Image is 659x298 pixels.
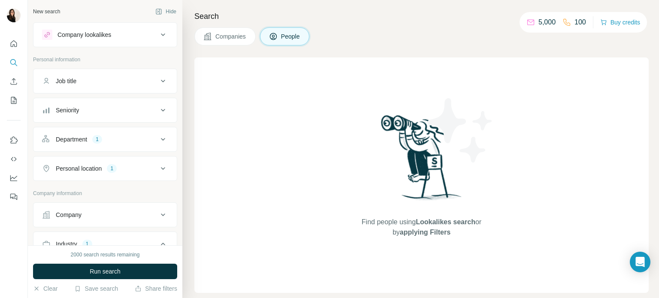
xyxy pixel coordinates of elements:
div: Industry [56,240,77,248]
p: Personal information [33,56,177,63]
button: Company [33,205,177,225]
div: Department [56,135,87,144]
div: 2000 search results remaining [71,251,140,259]
button: Clear [33,284,57,293]
div: Personal location [56,164,102,173]
div: 1 [82,240,92,248]
button: Hide [149,5,182,18]
button: Department1 [33,129,177,150]
span: Companies [215,32,247,41]
button: Quick start [7,36,21,51]
button: Enrich CSV [7,74,21,89]
span: Lookalikes search [416,218,475,226]
img: Surfe Illustration - Stars [422,92,499,169]
div: Job title [56,77,76,85]
span: People [281,32,301,41]
div: 1 [92,135,102,143]
img: Avatar [7,9,21,22]
span: applying Filters [400,229,450,236]
button: Use Surfe API [7,151,21,167]
button: Company lookalikes [33,24,177,45]
button: Industry1 [33,234,177,258]
button: Job title [33,71,177,91]
button: Run search [33,264,177,279]
img: Surfe Illustration - Woman searching with binoculars [377,113,466,208]
p: 5,000 [538,17,556,27]
div: Seniority [56,106,79,114]
button: Share filters [135,284,177,293]
div: New search [33,8,60,15]
div: Open Intercom Messenger [630,252,650,272]
p: Company information [33,190,177,197]
div: Company [56,211,82,219]
div: Company lookalikes [57,30,111,39]
button: Buy credits [600,16,640,28]
button: Dashboard [7,170,21,186]
button: Seniority [33,100,177,120]
span: Run search [90,267,121,276]
div: 1 [107,165,117,172]
button: Use Surfe on LinkedIn [7,132,21,148]
h4: Search [194,10,649,22]
span: Find people using or by [353,217,490,238]
button: My lists [7,93,21,108]
button: Save search [74,284,118,293]
button: Search [7,55,21,70]
p: 100 [574,17,586,27]
button: Feedback [7,189,21,205]
button: Personal location1 [33,158,177,179]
